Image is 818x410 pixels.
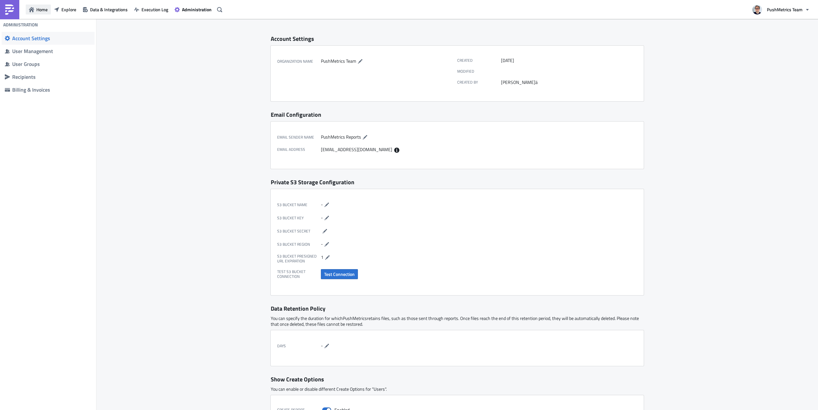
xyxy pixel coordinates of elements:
[767,6,803,13] span: PushMetrics Team
[271,315,644,327] p: You can specify the duration for which PushMetrics retains files, such as those sent through repo...
[90,6,128,13] span: Data & Integrations
[79,5,131,14] button: Data & Integrations
[182,6,212,13] span: Administration
[171,5,215,14] button: Administration
[749,3,813,17] button: PushMetrics Team
[12,87,91,93] div: Billing & Invoices
[321,214,323,221] span: -
[271,376,644,383] div: Show Create Options
[271,178,644,186] div: Private S3 Storage Configuration
[321,201,323,207] span: -
[36,6,48,13] span: Home
[277,147,321,153] label: Email Address
[277,254,321,264] label: S3 Bucket Presigned URL expiration
[277,201,321,209] label: S3 Bucket Name
[321,147,454,153] div: [EMAIL_ADDRESS][DOMAIN_NAME]
[321,253,323,260] span: 1
[457,69,501,74] label: Modified
[271,35,644,42] div: Account Settings
[321,58,356,64] span: PushMetrics Team
[271,386,644,392] p: You can enable or disable different Create Options for "Users".
[12,61,91,67] div: User Groups
[277,227,321,235] label: S3 Bucket Secret
[321,342,323,349] span: -
[321,269,358,279] button: Test Connection
[501,79,634,85] div: [PERSON_NAME]ä
[61,6,76,13] span: Explore
[457,58,501,63] label: Created
[277,342,321,350] label: Days
[277,58,321,65] label: Organization Name
[26,5,51,14] button: Home
[12,35,91,41] div: Account Settings
[131,5,171,14] button: Execution Log
[457,79,501,85] label: Created by
[321,133,361,140] span: PushMetrics Reports
[141,6,168,13] span: Execution Log
[324,271,355,278] span: Test Connection
[277,133,321,141] label: Email Sender Name
[5,5,15,15] img: PushMetrics
[752,4,763,15] img: Avatar
[271,305,644,312] div: Data Retention Policy
[12,48,91,54] div: User Management
[3,22,38,28] h4: Administration
[277,269,321,279] label: Test S3 Bucket Connection
[501,58,514,63] time: 2021-05-04T11:42:15Z
[321,240,323,247] span: -
[277,214,321,222] label: S3 Bucket Key
[51,5,79,14] button: Explore
[271,111,644,118] div: Email Configuration
[277,241,321,248] label: S3 Bucket Region
[12,74,91,80] div: Recipients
